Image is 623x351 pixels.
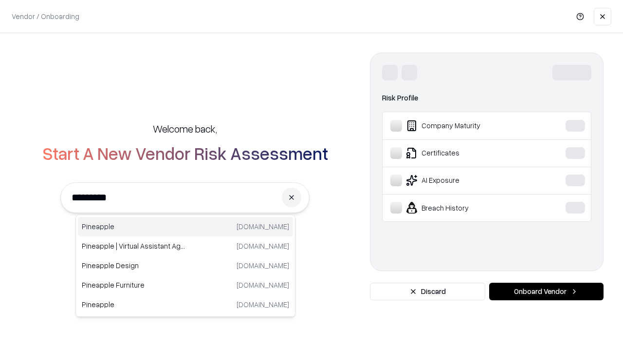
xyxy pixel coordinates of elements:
[82,299,185,310] p: Pineapple
[390,120,536,132] div: Company Maturity
[489,283,604,300] button: Onboard Vendor
[82,241,185,251] p: Pineapple | Virtual Assistant Agency
[237,299,289,310] p: [DOMAIN_NAME]
[382,92,591,104] div: Risk Profile
[82,280,185,290] p: Pineapple Furniture
[12,11,79,21] p: Vendor / Onboarding
[82,221,185,232] p: Pineapple
[390,175,536,186] div: AI Exposure
[82,260,185,271] p: Pineapple Design
[390,202,536,214] div: Breach History
[237,221,289,232] p: [DOMAIN_NAME]
[153,122,217,136] h5: Welcome back,
[237,260,289,271] p: [DOMAIN_NAME]
[42,143,328,163] h2: Start A New Vendor Risk Assessment
[237,280,289,290] p: [DOMAIN_NAME]
[237,241,289,251] p: [DOMAIN_NAME]
[390,147,536,159] div: Certificates
[75,214,295,317] div: Suggestions
[370,283,485,300] button: Discard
